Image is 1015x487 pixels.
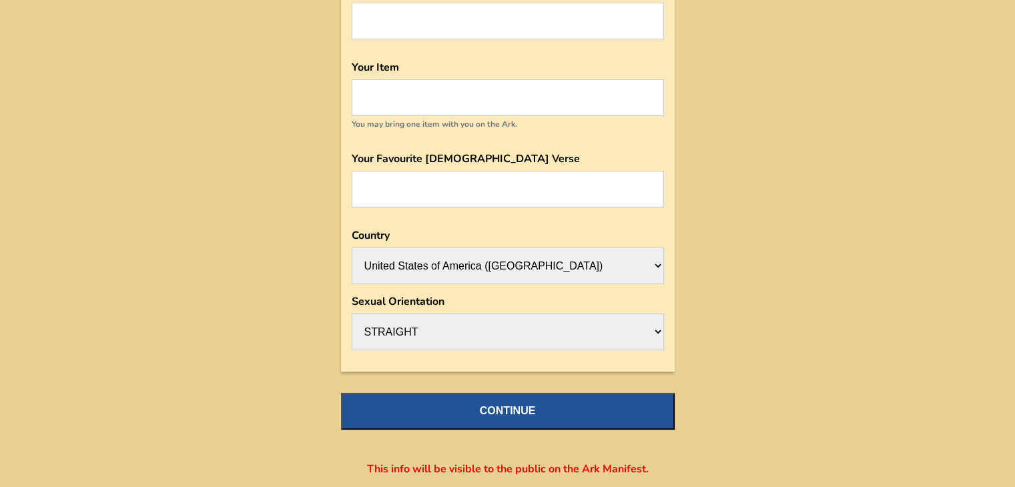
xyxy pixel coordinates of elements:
[352,61,664,74] label: Your Item
[341,462,675,476] p: This info will be visible to the public on the Ark Manifest.
[352,229,664,242] label: Country
[352,295,664,308] label: Sexual Orientation
[352,152,664,165] label: Your Favourite [DEMOGRAPHIC_DATA] Verse
[352,119,517,129] p: You may bring one item with you on the Ark.
[341,393,675,430] button: CONTINUE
